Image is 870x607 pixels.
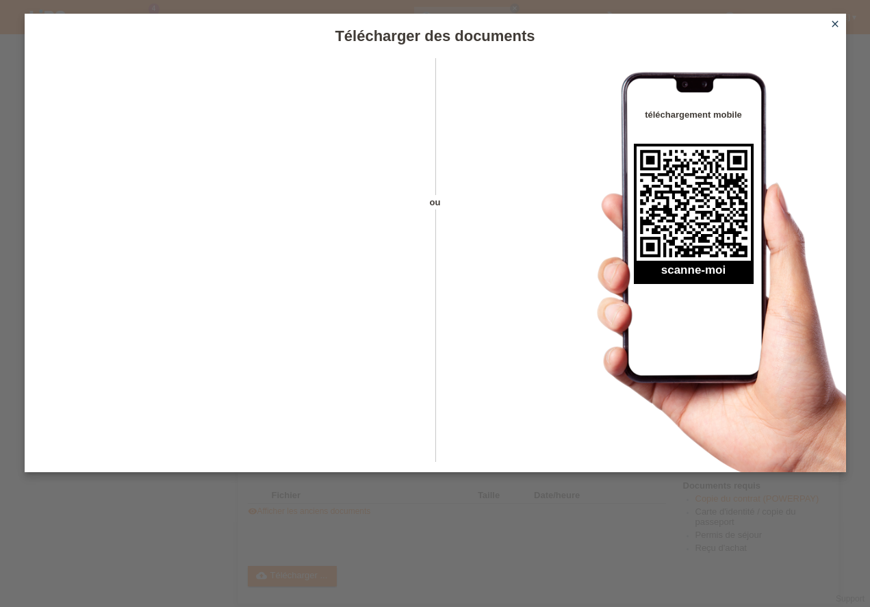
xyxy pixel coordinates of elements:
h1: Télécharger des documents [25,27,846,44]
span: ou [411,195,459,209]
h2: scanne-moi [634,263,754,284]
h4: téléchargement mobile [634,109,754,120]
i: close [830,18,841,29]
iframe: Upload [45,92,411,435]
a: close [826,17,844,33]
